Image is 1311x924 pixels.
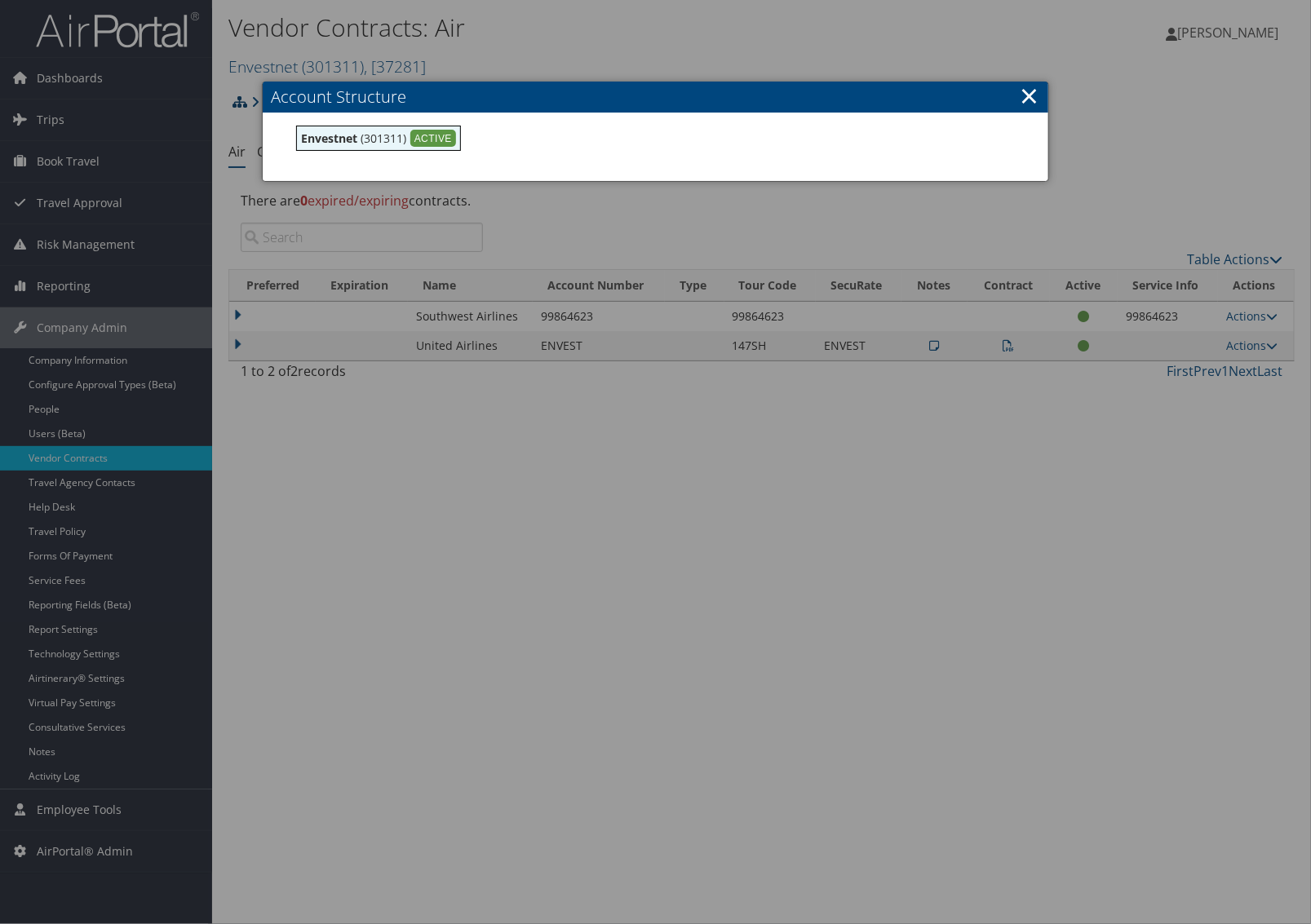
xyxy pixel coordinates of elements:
[301,130,357,146] b: Envestnet
[410,130,456,148] div: ACTIVE
[296,126,461,151] div: (301311)
[263,82,1047,113] h3: Account Structure
[1021,79,1039,112] a: ×
[262,82,1048,182] div: Account Structure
